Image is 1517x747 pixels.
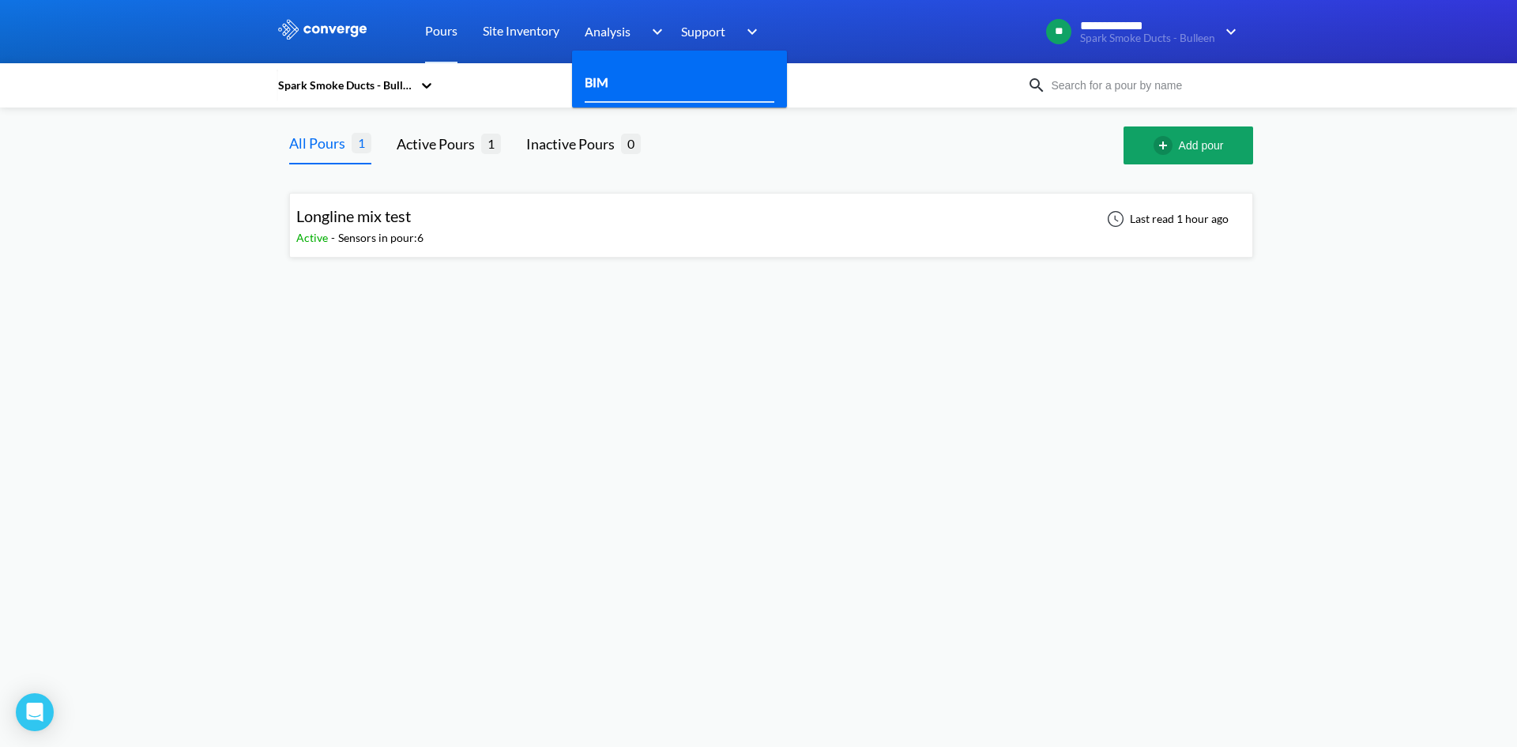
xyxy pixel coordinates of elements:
span: 1 [352,133,371,153]
a: BIM [585,72,608,92]
img: add-circle-outline.svg [1154,136,1179,155]
span: Analysis [585,21,631,41]
input: Search for a pour by name [1046,77,1237,94]
button: Add pour [1124,126,1253,164]
div: All Pours [289,132,352,154]
img: downArrow.svg [642,22,667,41]
div: Spark Smoke Ducts - Bulleen [277,77,412,94]
span: Support [681,21,725,41]
img: logo_ewhite.svg [277,19,368,40]
img: icon-search.svg [1027,76,1046,95]
span: Active [296,231,331,244]
span: 1 [481,134,501,153]
span: 0 [621,134,641,153]
img: downArrow.svg [736,22,762,41]
div: Open Intercom Messenger [16,693,54,731]
div: Sensors in pour: 6 [338,229,423,247]
div: Active Pours [397,133,481,155]
span: Longline mix test [296,206,411,225]
div: Inactive Pours [526,133,621,155]
img: downArrow.svg [1215,22,1240,41]
a: Longline mix testActive-Sensors in pour:6Last read 1 hour ago [289,211,1253,224]
span: - [331,231,338,244]
span: Spark Smoke Ducts - Bulleen [1080,32,1215,44]
div: Last read 1 hour ago [1098,209,1233,228]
